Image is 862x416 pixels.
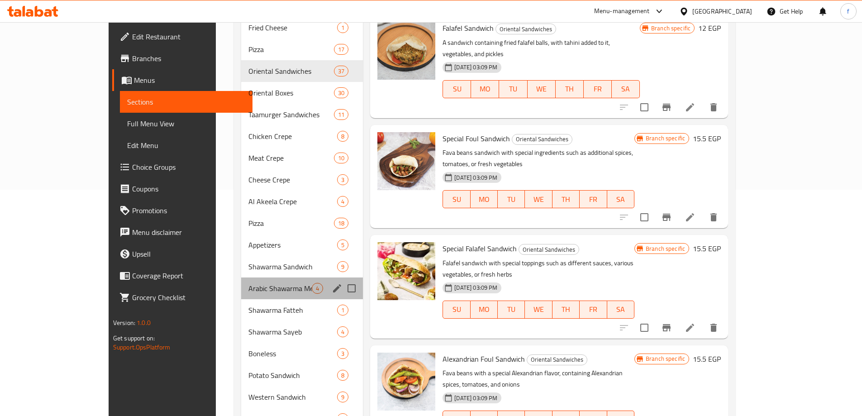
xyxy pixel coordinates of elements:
[703,96,724,118] button: delete
[498,190,525,208] button: TU
[248,261,337,272] span: Shawarma Sandwich
[556,80,584,98] button: TH
[127,140,245,151] span: Edit Menu
[443,352,525,366] span: Alexandrian Foul Sandwich
[703,317,724,339] button: delete
[556,303,576,316] span: TH
[248,153,334,163] span: Meat Crepe
[127,96,245,107] span: Sections
[334,110,348,119] span: 11
[248,305,337,316] div: Shawarma Fatteh
[527,354,587,365] div: Oriental Sandwiches
[132,227,245,238] span: Menu disclaimer
[587,82,608,96] span: FR
[241,256,363,277] div: Shawarma Sandwich9
[241,386,363,408] div: Western Sandwich9
[248,218,334,229] span: Pizza
[529,303,548,316] span: WE
[338,263,348,271] span: 9
[248,66,334,77] span: Oriental Sandwiches
[112,287,252,308] a: Grocery Checklist
[648,24,694,33] span: Branch specific
[635,318,654,337] span: Select to update
[248,392,337,402] span: Western Sandwich
[112,69,252,91] a: Menus
[503,82,524,96] span: TU
[241,38,363,60] div: Pizza17
[594,6,650,17] div: Menu-management
[443,21,494,35] span: Falafel Sandwich
[241,321,363,343] div: Shawarma Sayeb4
[337,392,348,402] div: items
[241,17,363,38] div: Fried Cheese1
[607,190,634,208] button: SA
[531,82,552,96] span: WE
[443,37,640,60] p: A sandwich containing fried falafel balls, with tahini added to it, vegetables, and pickles
[113,332,155,344] span: Get support on:
[248,196,337,207] span: Al Akeela Crepe
[656,96,677,118] button: Branch-specific-item
[656,317,677,339] button: Branch-specific-item
[132,292,245,303] span: Grocery Checklist
[527,354,587,365] span: Oriental Sandwiches
[113,341,171,353] a: Support.OpsPlatform
[241,60,363,82] div: Oriental Sandwiches37
[642,244,689,253] span: Branch specific
[556,193,576,206] span: TH
[120,113,252,134] a: Full Menu View
[137,317,151,329] span: 1.0.0
[112,156,252,178] a: Choice Groups
[584,80,612,98] button: FR
[334,87,348,98] div: items
[847,6,849,16] span: f
[112,26,252,48] a: Edit Restaurant
[248,239,337,250] span: Appetizers
[338,371,348,380] span: 8
[525,190,552,208] button: WE
[338,328,348,336] span: 4
[496,24,556,34] span: Oriental Sandwiches
[248,22,337,33] div: Fried Cheese
[474,303,494,316] span: MO
[498,301,525,319] button: TU
[583,193,603,206] span: FR
[132,249,245,259] span: Upsell
[334,153,348,163] div: items
[443,147,634,170] p: Fava beans sandwich with special ingredients such as additional spices, tomatoes, or fresh vegeta...
[559,82,580,96] span: TH
[337,174,348,185] div: items
[241,104,363,125] div: Taamurger Sandwiches11
[334,67,348,76] span: 37
[112,48,252,69] a: Branches
[519,244,579,255] span: Oriental Sandwiches
[241,125,363,147] div: Chicken Crepe8
[337,305,348,316] div: items
[337,22,348,33] div: items
[248,370,337,381] span: Potato Sandwich
[443,301,470,319] button: SU
[248,174,337,185] div: Cheese Crepe
[132,205,245,216] span: Promotions
[377,242,435,300] img: Special Falafel Sandwich
[312,283,323,294] div: items
[248,131,337,142] div: Chicken Crepe
[112,265,252,287] a: Coverage Report
[451,394,501,402] span: [DATE] 03:09 PM
[611,303,631,316] span: SA
[447,193,467,206] span: SU
[447,82,467,96] span: SU
[330,282,344,295] button: edit
[241,277,363,299] div: Arabic Shawarma Meals4edit
[685,212,695,223] a: Edit menu item
[552,301,580,319] button: TH
[501,193,521,206] span: TU
[338,349,348,358] span: 3
[132,183,245,194] span: Coupons
[656,206,677,228] button: Branch-specific-item
[241,364,363,386] div: Potato Sandwich8
[248,283,312,294] div: Arabic Shawarma Meals
[337,196,348,207] div: items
